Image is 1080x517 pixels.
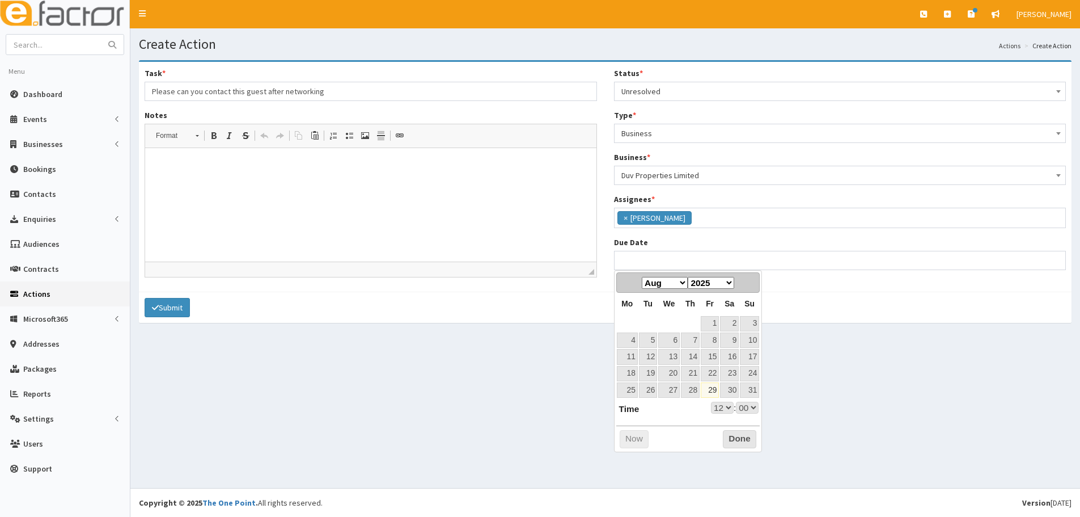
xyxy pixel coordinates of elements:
[744,299,755,308] span: Sunday
[23,264,59,274] span: Contracts
[373,128,389,143] a: Insert Horizontal Line
[614,124,1066,143] span: Business
[1017,9,1071,19] span: [PERSON_NAME]
[357,128,373,143] a: Image
[681,366,700,381] a: 21
[618,274,634,290] a: Prev
[23,164,56,174] span: Bookings
[617,211,692,225] li: Sophie Surfleet
[658,366,680,381] a: 20
[746,278,755,287] span: Next
[617,383,638,398] a: 25
[701,349,719,364] a: 15
[743,274,759,290] a: Next
[681,333,700,348] a: 7
[130,488,1080,517] footer: All rights reserved.
[614,68,643,79] label: Status
[624,212,628,224] span: ×
[139,498,258,508] strong: Copyright © 2025 .
[6,35,101,54] input: Search...
[588,269,594,275] span: Drag to resize
[1022,498,1051,508] b: Version
[614,110,636,121] label: Type
[740,333,759,348] a: 10
[617,366,638,381] a: 18
[23,414,54,424] span: Settings
[720,366,739,381] a: 23
[621,299,633,308] span: Monday
[720,316,739,331] a: 2
[740,349,759,364] a: 17
[23,339,60,349] span: Addresses
[23,214,56,224] span: Enquiries
[614,194,655,205] label: Assignees
[23,439,43,449] span: Users
[723,430,756,448] button: Done
[23,464,52,474] span: Support
[621,125,1059,141] span: Business
[23,389,51,399] span: Reports
[145,148,596,262] iframe: Rich Text Editor, notes
[720,333,739,348] a: 9
[23,314,68,324] span: Microsoft365
[639,383,657,398] a: 26
[23,89,62,99] span: Dashboard
[23,189,56,199] span: Contacts
[639,333,657,348] a: 5
[663,299,675,308] span: Wednesday
[256,128,272,143] a: Undo (Ctrl+Z)
[341,128,357,143] a: Insert/Remove Bulleted List
[725,299,734,308] span: Saturday
[639,366,657,381] a: 19
[740,383,759,398] a: 31
[999,41,1020,51] a: Actions
[145,298,190,317] button: Submit
[145,110,167,121] label: Notes
[617,333,638,348] a: 4
[23,239,60,249] span: Audiences
[23,114,47,124] span: Events
[740,366,759,381] a: 24
[23,364,57,374] span: Packages
[392,128,408,143] a: Link (Ctrl+L)
[658,349,680,364] a: 13
[222,128,238,143] a: Italic (Ctrl+I)
[639,349,657,364] a: 12
[681,349,700,364] a: 14
[23,139,63,149] span: Businesses
[701,333,719,348] a: 8
[307,128,323,143] a: Paste (Ctrl+V)
[325,128,341,143] a: Insert/Remove Numbered List
[150,128,205,144] a: Format
[139,37,1071,52] h1: Create Action
[621,167,1059,183] span: Duv Properties Limited
[720,349,739,364] a: 16
[681,383,700,398] a: 28
[238,128,253,143] a: Strike Through
[740,316,759,331] a: 3
[701,383,719,398] a: 29
[614,152,650,163] label: Business
[1022,41,1071,51] li: Create Action
[614,237,648,248] label: Due Date
[685,299,695,308] span: Thursday
[616,402,639,415] dt: Time
[720,383,739,398] a: 30
[145,68,166,79] label: Task
[658,383,680,398] a: 27
[706,299,714,308] span: Friday
[614,166,1066,185] span: Duv Properties Limited
[701,316,719,331] a: 1
[621,278,630,287] span: Prev
[150,128,190,143] span: Format
[272,128,288,143] a: Redo (Ctrl+Y)
[643,299,653,308] span: Tuesday
[617,349,638,364] a: 11
[1022,497,1071,508] div: [DATE]
[291,128,307,143] a: Copy (Ctrl+C)
[701,366,719,381] a: 22
[206,128,222,143] a: Bold (Ctrl+B)
[23,289,50,299] span: Actions
[620,430,649,448] button: Now
[614,82,1066,101] span: Unresolved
